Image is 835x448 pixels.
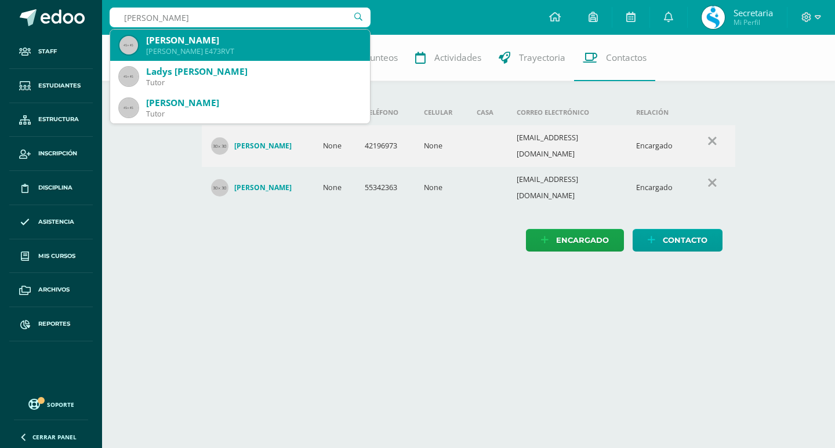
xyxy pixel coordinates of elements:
[234,141,292,151] h4: [PERSON_NAME]
[110,8,371,27] input: Busca un usuario...
[9,69,93,103] a: Estudiantes
[627,167,689,209] td: Encargado
[32,433,77,441] span: Cerrar panel
[467,100,507,125] th: Casa
[211,137,304,155] a: [PERSON_NAME]
[119,36,138,54] img: 45x45
[9,35,93,69] a: Staff
[119,67,138,86] img: 45x45
[47,400,74,409] span: Soporte
[9,137,93,171] a: Inscripción
[9,273,93,307] a: Archivos
[507,167,627,209] td: [EMAIL_ADDRESS][DOMAIN_NAME]
[355,125,415,167] td: 42196973
[38,81,81,90] span: Estudiantes
[211,179,228,196] img: 30x30
[146,97,361,109] div: [PERSON_NAME]
[355,167,415,209] td: 55342363
[234,183,292,192] h4: [PERSON_NAME]
[507,125,627,167] td: [EMAIL_ADDRESS][DOMAIN_NAME]
[9,307,93,341] a: Reportes
[507,100,627,125] th: Correo electrónico
[314,167,355,209] td: None
[606,52,647,64] span: Contactos
[526,229,624,252] a: Encargado
[663,230,707,251] span: Contacto
[9,171,93,205] a: Disciplina
[38,149,77,158] span: Inscripción
[38,183,72,192] span: Disciplina
[38,319,70,329] span: Reportes
[38,285,70,294] span: Archivos
[633,229,723,252] a: Contacto
[415,100,468,125] th: Celular
[38,217,74,227] span: Asistencia
[146,78,361,88] div: Tutor
[314,125,355,167] td: None
[574,35,655,81] a: Contactos
[211,179,304,196] a: [PERSON_NAME]
[146,65,361,78] div: Ladys [PERSON_NAME]
[14,396,88,411] a: Soporte
[702,6,725,29] img: 7ca4a2cca2c7d0437e787d4b01e06a03.png
[9,239,93,274] a: Mis cursos
[146,46,361,56] div: [PERSON_NAME] E473RVT
[38,115,79,124] span: Estructura
[415,167,468,209] td: None
[734,7,773,19] span: Secretaria
[490,35,574,81] a: Trayectoria
[38,47,57,56] span: Staff
[519,52,565,64] span: Trayectoria
[556,230,609,251] span: Encargado
[119,99,138,117] img: 45x45
[355,100,415,125] th: Teléfono
[415,125,468,167] td: None
[146,109,361,119] div: Tutor
[434,52,481,64] span: Actividades
[627,125,689,167] td: Encargado
[734,17,773,27] span: Mi Perfil
[9,205,93,239] a: Asistencia
[9,103,93,137] a: Estructura
[146,34,361,46] div: [PERSON_NAME]
[627,100,689,125] th: Relación
[365,52,398,64] span: Punteos
[211,137,228,155] img: 30x30
[38,252,75,261] span: Mis cursos
[406,35,490,81] a: Actividades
